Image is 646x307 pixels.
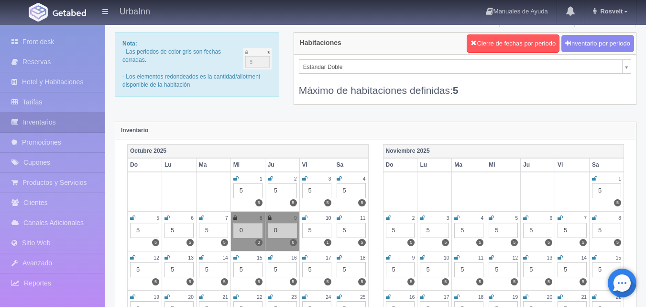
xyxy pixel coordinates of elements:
th: Do [128,158,162,172]
div: 5 [302,223,331,238]
small: 3 [328,176,331,182]
div: 5 [302,262,331,277]
label: 5 [614,199,621,206]
span: Rosvelt [598,8,623,15]
small: 21 [222,295,228,300]
small: 5 [515,216,518,221]
small: 22 [616,295,621,300]
label: 0 [290,239,297,246]
div: 5 [420,262,449,277]
small: 15 [616,255,621,261]
small: 8 [618,216,621,221]
div: 5 [337,262,366,277]
th: Sa [590,158,624,172]
div: 5 [592,262,621,277]
th: Do [383,158,417,172]
label: 5 [255,278,263,285]
small: 13 [547,255,552,261]
a: Estándar Doble [299,59,631,74]
label: 5 [511,278,518,285]
label: 5 [152,278,159,285]
div: 5 [233,183,263,198]
small: 6 [549,216,552,221]
h4: Habitaciones [300,39,341,46]
div: 5 [164,262,194,277]
label: 5 [407,278,415,285]
div: 5 [454,223,483,238]
th: Vi [555,158,590,172]
small: 16 [409,295,415,300]
small: 10 [444,255,449,261]
label: 5 [290,278,297,285]
label: 5 [221,239,228,246]
div: 5 [268,262,297,277]
small: 4 [363,176,366,182]
div: 5 [268,183,297,198]
label: 0 [255,239,263,246]
th: Mi [486,158,521,172]
label: 5 [221,278,228,285]
label: 5 [358,278,365,285]
small: 5 [156,216,159,221]
div: 5 [592,223,621,238]
label: 5 [186,278,194,285]
th: Ma [452,158,486,172]
th: Ju [521,158,555,172]
label: 5 [614,239,621,246]
small: 3 [447,216,449,221]
small: 18 [478,295,483,300]
div: 5 [558,262,587,277]
span: Estándar Doble [303,60,618,74]
div: 5 [130,262,159,277]
th: Sa [334,158,368,172]
small: 6 [191,216,194,221]
th: Octubre 2025 [128,144,369,158]
th: Ma [196,158,230,172]
small: 7 [584,216,587,221]
small: 12 [513,255,518,261]
small: 17 [326,255,331,261]
small: 17 [444,295,449,300]
small: 13 [188,255,194,261]
small: 24 [326,295,331,300]
small: 9 [412,255,415,261]
div: 5 [199,262,228,277]
label: 5 [545,239,552,246]
small: 8 [260,216,263,221]
small: 19 [154,295,159,300]
small: 1 [260,176,263,182]
div: 5 [386,223,415,238]
div: 5 [454,262,483,277]
small: 23 [291,295,296,300]
th: Lu [162,158,196,172]
label: 5 [255,199,263,206]
label: 1 [324,239,331,246]
label: 5 [511,239,518,246]
small: 21 [581,295,587,300]
b: Nota: [122,40,137,47]
small: 15 [257,255,262,261]
small: 20 [547,295,552,300]
label: 5 [290,199,297,206]
label: 5 [476,278,483,285]
label: 5 [476,239,483,246]
div: 5 [337,223,366,238]
button: Inventario por periodo [561,35,634,53]
label: 5 [580,239,587,246]
b: 5 [453,85,459,96]
label: 5 [186,239,194,246]
th: Mi [230,158,265,172]
small: 16 [291,255,296,261]
small: 2 [294,176,297,182]
div: 5 [386,262,415,277]
small: 10 [326,216,331,221]
label: 5 [324,278,331,285]
small: 14 [581,255,587,261]
small: 20 [188,295,194,300]
div: 5 [523,223,552,238]
label: 5 [545,278,552,285]
th: Lu [417,158,452,172]
small: 2 [412,216,415,221]
small: 19 [513,295,518,300]
small: 11 [360,216,365,221]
